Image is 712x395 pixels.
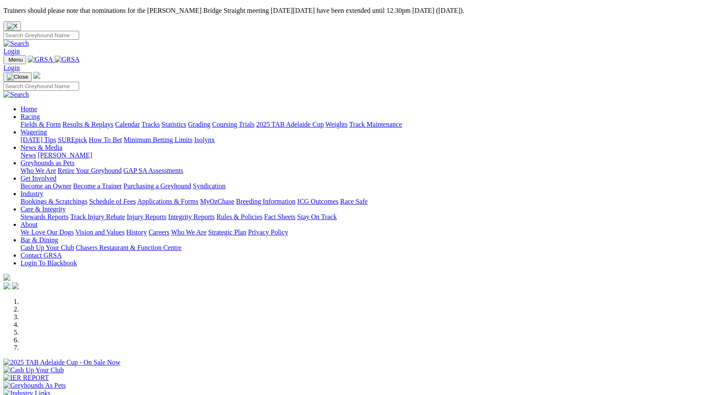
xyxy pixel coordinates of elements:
a: Get Involved [21,175,56,182]
a: Stewards Reports [21,213,68,220]
a: Login [3,64,20,71]
a: Fields & Form [21,121,61,128]
a: Who We Are [171,229,207,236]
a: Minimum Betting Limits [124,136,192,143]
img: GRSA [28,56,53,63]
a: Tracks [142,121,160,128]
a: Chasers Restaurant & Function Centre [76,244,181,251]
div: About [21,229,709,236]
a: Careers [148,229,169,236]
input: Search [3,31,79,40]
input: Search [3,82,79,91]
a: 2025 TAB Adelaide Cup [256,121,324,128]
a: Who We Are [21,167,56,174]
img: Greyhounds As Pets [3,382,66,389]
a: MyOzChase [200,198,234,205]
a: Privacy Policy [248,229,288,236]
a: Login [3,48,20,55]
a: SUREpick [58,136,87,143]
a: Bookings & Scratchings [21,198,87,205]
a: About [21,221,38,228]
a: Race Safe [340,198,367,205]
a: We Love Our Dogs [21,229,74,236]
a: Breeding Information [236,198,295,205]
div: Bar & Dining [21,244,709,252]
div: News & Media [21,151,709,159]
img: Close [7,74,28,80]
a: Racing [21,113,40,120]
a: Weights [325,121,348,128]
a: News [21,151,36,159]
img: 2025 TAB Adelaide Cup - On Sale Now [3,359,121,366]
a: Become a Trainer [73,182,122,190]
a: Retire Your Greyhound [58,167,122,174]
a: Wagering [21,128,47,136]
a: Care & Integrity [21,205,66,213]
a: Integrity Reports [168,213,215,220]
div: Care & Integrity [21,213,709,221]
a: Fact Sheets [264,213,295,220]
a: [DATE] Tips [21,136,56,143]
a: Results & Replays [62,121,113,128]
a: Grading [188,121,210,128]
a: Login To Blackbook [21,259,77,267]
img: Search [3,91,29,98]
a: Track Injury Rebate [70,213,125,220]
a: Home [21,105,37,113]
a: Stay On Track [297,213,337,220]
img: logo-grsa-white.png [33,72,40,79]
div: Greyhounds as Pets [21,167,709,175]
a: Purchasing a Greyhound [124,182,191,190]
img: facebook.svg [3,282,10,289]
a: Cash Up Your Club [21,244,74,251]
button: Toggle navigation [3,55,26,64]
a: Syndication [193,182,225,190]
a: ICG Outcomes [297,198,338,205]
img: Search [3,40,29,48]
a: Isolynx [194,136,215,143]
img: X [7,23,18,30]
img: logo-grsa-white.png [3,274,10,281]
a: Bar & Dining [21,236,58,244]
img: GRSA [55,56,80,63]
a: Rules & Policies [216,213,263,220]
a: Statistics [162,121,186,128]
a: Greyhounds as Pets [21,159,74,166]
span: Menu [9,56,23,63]
a: Contact GRSA [21,252,62,259]
a: Trials [239,121,254,128]
div: Industry [21,198,709,205]
a: Track Maintenance [349,121,402,128]
a: Calendar [115,121,140,128]
a: Strategic Plan [208,229,246,236]
a: [PERSON_NAME] [38,151,92,159]
button: Toggle navigation [3,72,32,82]
a: Schedule of Fees [89,198,136,205]
div: Wagering [21,136,709,144]
img: Cash Up Your Club [3,366,64,374]
img: twitter.svg [12,282,19,289]
a: Become an Owner [21,182,71,190]
a: Industry [21,190,43,197]
a: History [126,229,147,236]
a: Coursing [212,121,237,128]
img: IER REPORT [3,374,49,382]
a: Applications & Forms [137,198,198,205]
a: GAP SA Assessments [124,167,183,174]
a: Vision and Values [75,229,124,236]
p: Trainers should please note that nominations for the [PERSON_NAME] Bridge Straight meeting [DATE]... [3,7,709,15]
a: How To Bet [89,136,122,143]
button: Close [3,21,21,31]
a: News & Media [21,144,62,151]
div: Racing [21,121,709,128]
div: Get Involved [21,182,709,190]
a: Injury Reports [127,213,166,220]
